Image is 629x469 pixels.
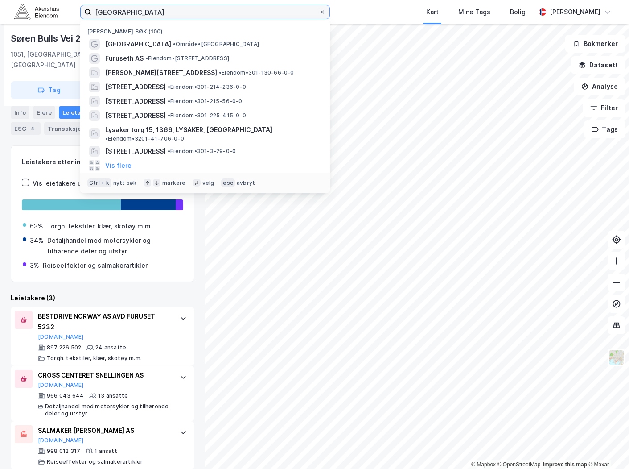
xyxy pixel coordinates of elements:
[47,344,81,351] div: 897 226 502
[44,122,105,135] div: Transaksjoner
[95,344,126,351] div: 24 ansatte
[11,293,194,303] div: Leietakere (3)
[173,41,259,48] span: Område • [GEOGRAPHIC_DATA]
[458,7,490,17] div: Mine Tags
[47,221,152,232] div: Torgh. tekstiler, klær, skotøy m.m.
[105,67,217,78] span: [PERSON_NAME][STREET_ADDRESS]
[11,81,87,99] button: Tag
[105,135,184,142] span: Eiendom • 3201-41-706-0-0
[173,41,176,47] span: •
[113,179,137,187] div: nytt søk
[47,355,142,362] div: Torgh. tekstiler, klær, skotøy m.m.
[168,98,243,105] span: Eiendom • 301-215-56-0-0
[47,392,84,399] div: 966 043 644
[59,106,108,119] div: Leietakere
[80,21,330,37] div: [PERSON_NAME] søk (100)
[105,53,144,64] span: Furuseth AS
[426,7,439,17] div: Kart
[11,106,29,119] div: Info
[47,458,143,465] div: Reiseeffekter og salmakerartikler
[565,35,625,53] button: Bokmerker
[168,148,170,154] span: •
[574,78,625,95] button: Analyse
[162,179,185,187] div: markere
[608,349,625,366] img: Z
[202,179,214,187] div: velg
[219,69,294,76] span: Eiendom • 301-130-66-0-0
[584,120,625,138] button: Tags
[43,260,148,271] div: Reiseeffekter og salmakerartikler
[497,461,541,468] a: OpenStreetMap
[168,98,170,104] span: •
[105,125,272,135] span: Lysaker torg 15, 1366, LYSAKER, [GEOGRAPHIC_DATA]
[168,148,236,155] span: Eiendom • 301-3-29-0-0
[105,39,171,50] span: [GEOGRAPHIC_DATA]
[14,4,59,20] img: akershus-eiendom-logo.9091f326c980b4bce74ccdd9f866810c.svg
[45,403,171,417] div: Detaljhandel med motorsykler og tilhørende deler og utstyr
[33,106,55,119] div: Eiere
[11,49,126,71] div: 1051, [GEOGRAPHIC_DATA], [GEOGRAPHIC_DATA]
[237,179,255,187] div: avbryt
[168,83,170,90] span: •
[221,178,235,187] div: esc
[30,260,39,271] div: 3%
[168,83,246,91] span: Eiendom • 301-214-236-0-0
[145,55,148,62] span: •
[105,110,166,121] span: [STREET_ADDRESS]
[28,124,37,133] div: 4
[584,426,629,469] div: Kontrollprogram for chat
[219,69,222,76] span: •
[33,178,117,189] div: Vis leietakere uten ansatte
[95,448,117,455] div: 1 ansatt
[168,112,170,119] span: •
[38,437,84,444] button: [DOMAIN_NAME]
[11,31,82,46] div: Søren Bulls Vei 2
[105,160,132,171] button: Vis flere
[47,448,80,455] div: 998 012 317
[105,146,166,157] span: [STREET_ADDRESS]
[584,426,629,469] iframe: Chat Widget
[22,157,183,167] div: Leietakere etter industri
[98,392,128,399] div: 13 ansatte
[30,221,43,232] div: 63%
[38,382,84,389] button: [DOMAIN_NAME]
[38,311,171,332] div: BESTDRIVE NORWAY AS AVD FURUSET 5232
[11,122,41,135] div: ESG
[105,96,166,107] span: [STREET_ADDRESS]
[583,99,625,117] button: Filter
[145,55,229,62] span: Eiendom • [STREET_ADDRESS]
[571,56,625,74] button: Datasett
[38,425,171,436] div: SALMAKER [PERSON_NAME] AS
[47,235,182,257] div: Detaljhandel med motorsykler og tilhørende deler og utstyr
[38,333,84,340] button: [DOMAIN_NAME]
[510,7,526,17] div: Bolig
[105,135,108,142] span: •
[471,461,496,468] a: Mapbox
[87,178,111,187] div: Ctrl + k
[30,235,44,246] div: 34%
[550,7,600,17] div: [PERSON_NAME]
[543,461,587,468] a: Improve this map
[91,5,319,19] input: Søk på adresse, matrikkel, gårdeiere, leietakere eller personer
[105,82,166,92] span: [STREET_ADDRESS]
[168,112,246,119] span: Eiendom • 301-225-415-0-0
[38,370,171,381] div: CROSS CENTERET SNELLINGEN AS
